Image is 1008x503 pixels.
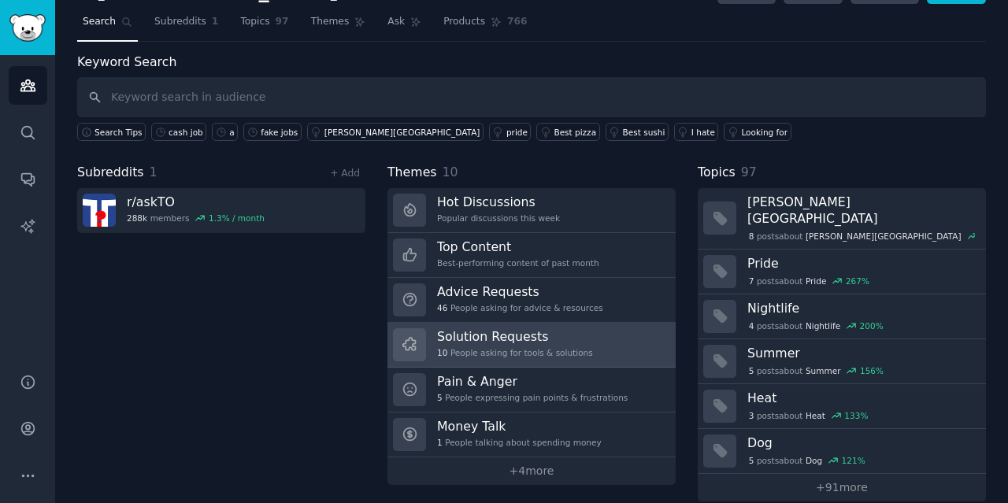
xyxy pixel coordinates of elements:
span: 46 [437,302,447,313]
span: 97 [741,165,757,179]
a: Dog5postsaboutDog121% [698,429,986,474]
div: post s about [747,364,885,378]
a: Best pizza [536,123,599,141]
h3: r/ askTO [127,194,265,210]
a: pride [489,123,532,141]
span: Themes [387,163,437,183]
span: 5 [437,392,443,403]
input: Keyword search in audience [77,77,986,117]
a: I hate [674,123,719,141]
div: 267 % [846,276,869,287]
h3: Pain & Anger [437,373,628,390]
span: Subreddits [154,15,206,29]
a: Heat3postsaboutHeat133% [698,384,986,429]
span: 5 [749,365,754,376]
div: People asking for tools & solutions [437,347,593,358]
span: Search Tips [94,127,143,138]
a: cash job [151,123,206,141]
a: Products766 [438,9,532,42]
img: askTO [83,194,116,227]
div: Best-performing content of past month [437,257,599,268]
span: Heat [806,410,825,421]
a: Solution Requests10People asking for tools & solutions [387,323,676,368]
span: Topics [240,15,269,29]
h3: [PERSON_NAME][GEOGRAPHIC_DATA] [747,194,975,227]
span: Search [83,15,116,29]
div: fake jobs [261,127,298,138]
a: Looking for [724,123,791,141]
h3: Pride [747,255,975,272]
span: Topics [698,163,736,183]
span: 7 [749,276,754,287]
a: a [212,123,238,141]
a: Summer5postsaboutSummer156% [698,339,986,384]
span: 4 [749,320,754,331]
a: +4more [387,457,676,485]
div: a [229,127,234,138]
span: 766 [507,15,528,29]
h3: Advice Requests [437,283,603,300]
a: [PERSON_NAME][GEOGRAPHIC_DATA]8postsabout[PERSON_NAME][GEOGRAPHIC_DATA] [698,188,986,250]
div: People talking about spending money [437,437,602,448]
span: Summer [806,365,841,376]
div: 200 % [860,320,884,331]
div: 1.3 % / month [209,213,265,224]
a: Best sushi [606,123,669,141]
span: Dog [806,455,822,466]
a: Ask [382,9,427,42]
span: 288k [127,213,147,224]
a: [PERSON_NAME][GEOGRAPHIC_DATA] [307,123,484,141]
h3: Top Content [437,239,599,255]
span: 5 [749,455,754,466]
div: post s about [747,453,866,468]
div: Best pizza [554,127,596,138]
div: Best sushi [623,127,665,138]
a: + Add [330,168,360,179]
a: Themes [306,9,372,42]
h3: Summer [747,345,975,361]
a: r/askTO288kmembers1.3% / month [77,188,365,233]
a: Topics97 [235,9,294,42]
div: People expressing pain points & frustrations [437,392,628,403]
span: Subreddits [77,163,144,183]
div: Popular discussions this week [437,213,560,224]
a: +91more [698,474,986,501]
span: Ask [387,15,405,29]
div: 133 % [844,410,868,421]
a: Search [77,9,138,42]
span: Products [443,15,485,29]
div: I hate [691,127,715,138]
button: Search Tips [77,123,146,141]
a: Subreddits1 [149,9,224,42]
h3: Hot Discussions [437,194,560,210]
h3: Solution Requests [437,328,593,345]
div: Looking for [741,127,787,138]
a: fake jobs [243,123,302,141]
span: 3 [749,410,754,421]
span: 1 [437,437,443,448]
div: cash job [169,127,203,138]
span: Pride [806,276,827,287]
a: Advice Requests46People asking for advice & resources [387,278,676,323]
h3: Money Talk [437,418,602,435]
span: 10 [443,165,458,179]
a: Money Talk1People talking about spending money [387,412,676,457]
span: Themes [311,15,350,29]
a: Pain & Anger5People expressing pain points & frustrations [387,368,676,412]
h3: Nightlife [747,300,975,316]
div: [PERSON_NAME][GEOGRAPHIC_DATA] [324,127,480,138]
a: Pride7postsaboutPride267% [698,250,986,294]
label: Keyword Search [77,54,176,69]
div: People asking for advice & resources [437,302,603,313]
span: 8 [749,231,754,242]
a: Hot DiscussionsPopular discussions this week [387,188,676,233]
div: members [127,213,265,224]
a: Nightlife4postsaboutNightlife200% [698,294,986,339]
span: 97 [276,15,289,29]
span: 1 [150,165,157,179]
div: pride [506,127,528,138]
span: Nightlife [806,320,840,331]
h3: Heat [747,390,975,406]
div: post s about [747,319,884,333]
a: Top ContentBest-performing content of past month [387,233,676,278]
